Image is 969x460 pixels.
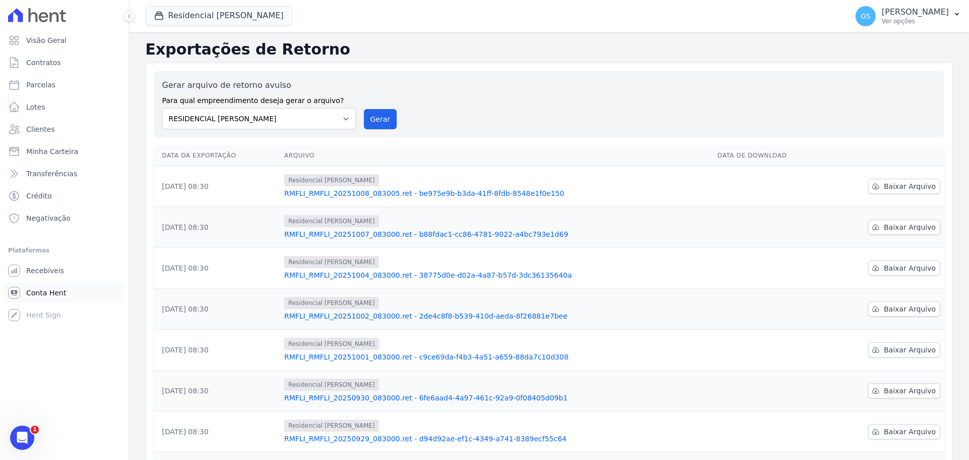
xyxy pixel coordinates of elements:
a: Transferências [4,164,125,184]
span: Residencial [PERSON_NAME] [284,379,379,391]
a: RMFLI_RMFLI_20251007_083000.ret - b88fdac1-cc86-4781-9022-a4bc793e1d69 [284,229,709,239]
a: Baixar Arquivo [868,261,940,276]
a: RMFLI_RMFLI_20251004_083000.ret - 38775d0e-d02a-4a87-b57d-3dc36135640a [284,270,709,280]
button: Gerar [364,109,397,129]
a: Visão Geral [4,30,125,50]
td: [DATE] 08:30 [154,371,280,412]
a: Crédito [4,186,125,206]
span: GS [860,13,871,20]
span: Recebíveis [26,266,64,276]
a: RMFLI_RMFLI_20251002_083000.ret - 2de4c8f8-b539-410d-aeda-8f26881e7bee [284,311,709,321]
span: Conta Hent [26,288,66,298]
label: Para qual empreendimento deseja gerar o arquivo? [162,91,356,106]
th: Arquivo [280,145,713,166]
a: Baixar Arquivo [868,383,940,398]
span: 1 [31,426,39,434]
span: Transferências [26,169,77,179]
span: Baixar Arquivo [884,304,936,314]
span: Baixar Arquivo [884,427,936,437]
a: Baixar Arquivo [868,342,940,357]
a: Baixar Arquivo [868,424,940,439]
a: RMFLI_RMFLI_20251008_083005.ret - be975e9b-b3da-41ff-8fdb-8548e1f0e150 [284,188,709,198]
a: Recebíveis [4,261,125,281]
button: Residencial [PERSON_NAME] [145,6,292,25]
td: [DATE] 08:30 [154,412,280,452]
span: Lotes [26,102,45,112]
div: Plataformas [8,244,121,257]
td: [DATE] 08:30 [154,330,280,371]
a: Parcelas [4,75,125,95]
a: Minha Carteira [4,141,125,162]
span: Minha Carteira [26,146,78,157]
span: Residencial [PERSON_NAME] [284,420,379,432]
span: Residencial [PERSON_NAME] [284,338,379,350]
a: Baixar Arquivo [868,220,940,235]
span: Baixar Arquivo [884,181,936,191]
a: Baixar Arquivo [868,179,940,194]
span: Clientes [26,124,55,134]
span: Crédito [26,191,52,201]
span: Contratos [26,58,61,68]
span: Residencial [PERSON_NAME] [284,215,379,227]
td: [DATE] 08:30 [154,248,280,289]
a: Contratos [4,53,125,73]
span: Residencial [PERSON_NAME] [284,297,379,309]
button: GS [PERSON_NAME] Ver opções [847,2,969,30]
a: RMFLI_RMFLI_20251001_083000.ret - c9ce69da-f4b3-4a51-a659-88da7c10d308 [284,352,709,362]
td: [DATE] 08:30 [154,207,280,248]
span: Baixar Arquivo [884,222,936,232]
p: Ver opções [882,17,949,25]
span: Negativação [26,213,71,223]
td: [DATE] 08:30 [154,289,280,330]
span: Residencial [PERSON_NAME] [284,174,379,186]
th: Data de Download [714,145,827,166]
span: Baixar Arquivo [884,263,936,273]
label: Gerar arquivo de retorno avulso [162,79,356,91]
span: Parcelas [26,80,56,90]
a: Lotes [4,97,125,117]
span: Baixar Arquivo [884,345,936,355]
iframe: Intercom live chat [10,426,34,450]
a: RMFLI_RMFLI_20250930_083000.ret - 6fe6aad4-4a97-461c-92a9-0f08405d09b1 [284,393,709,403]
td: [DATE] 08:30 [154,166,280,207]
span: Baixar Arquivo [884,386,936,396]
a: Negativação [4,208,125,228]
p: [PERSON_NAME] [882,7,949,17]
h2: Exportações de Retorno [145,40,953,59]
a: RMFLI_RMFLI_20250929_083000.ret - d94d92ae-ef1c-4349-a741-8389ecf55c64 [284,434,709,444]
a: Conta Hent [4,283,125,303]
a: Baixar Arquivo [868,301,940,317]
th: Data da Exportação [154,145,280,166]
a: Clientes [4,119,125,139]
span: Residencial [PERSON_NAME] [284,256,379,268]
span: Visão Geral [26,35,67,45]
